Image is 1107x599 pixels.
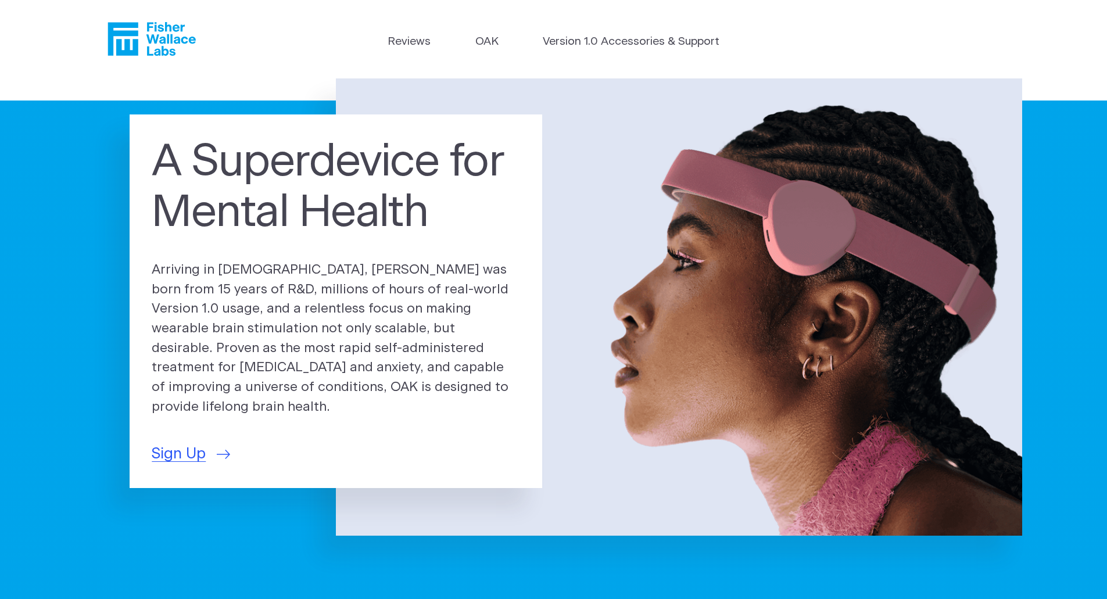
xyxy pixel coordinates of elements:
span: Sign Up [152,443,206,465]
h1: A Superdevice for Mental Health [152,137,520,239]
p: Arriving in [DEMOGRAPHIC_DATA], [PERSON_NAME] was born from 15 years of R&D, millions of hours of... [152,260,520,417]
a: Reviews [388,34,431,51]
a: Version 1.0 Accessories & Support [543,34,719,51]
a: OAK [475,34,499,51]
a: Sign Up [152,443,230,465]
a: Fisher Wallace [108,22,196,56]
